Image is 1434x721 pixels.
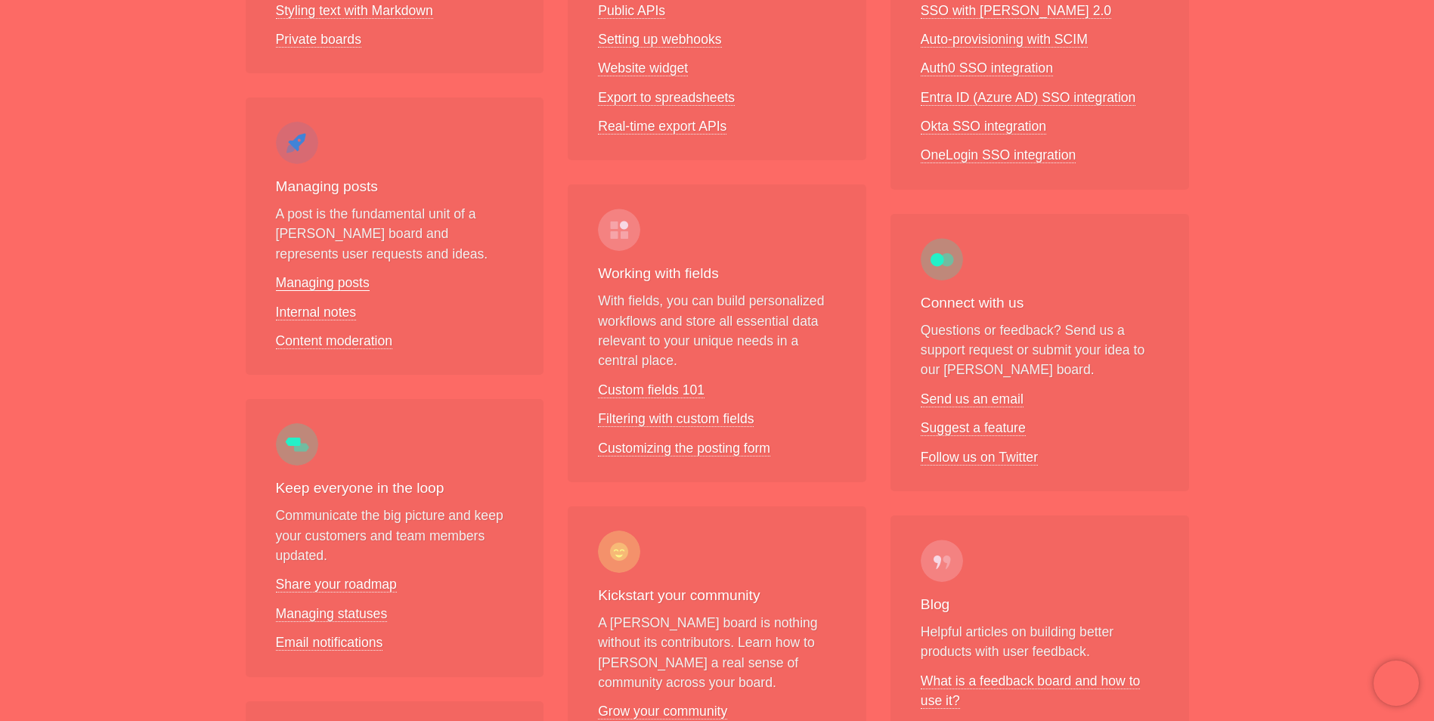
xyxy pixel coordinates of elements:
[598,60,688,76] a: Website widget
[276,32,361,48] a: Private boards
[598,411,754,427] a: Filtering with custom fields
[921,320,1159,380] p: Questions or feedback? Send us a support request or submit your idea to our [PERSON_NAME] board.
[598,441,770,456] a: Customizing the posting form
[598,613,836,693] p: A [PERSON_NAME] board is nothing without its contributors. Learn how to [PERSON_NAME] a real sens...
[276,606,388,622] a: Managing statuses
[276,506,514,565] p: Communicate the big picture and keep your customers and team members updated.
[921,32,1088,48] a: Auto-provisioning with SCIM
[276,577,397,593] a: Share your roadmap
[276,3,433,19] a: Styling text with Markdown
[598,119,726,135] a: Real-time export APIs
[921,292,1159,314] h3: Connect with us
[598,32,721,48] a: Setting up webhooks
[921,391,1024,407] a: Send us an email
[921,60,1053,76] a: Auth0 SSO integration
[276,275,370,291] a: Managing posts
[276,305,357,320] a: Internal notes
[921,90,1136,106] a: Entra ID (Azure AD) SSO integration
[921,147,1076,163] a: OneLogin SSO integration
[276,333,393,349] a: Content moderation
[921,420,1026,436] a: Suggest a feature
[598,90,735,106] a: Export to spreadsheets
[1374,661,1419,706] iframe: Chatra live chat
[598,291,836,371] p: With fields, you can build personalized workflows and store all essential data relevant to your u...
[921,450,1038,466] a: Follow us on Twitter
[598,3,665,19] a: Public APIs
[276,635,383,651] a: Email notifications
[276,176,514,198] h3: Managing posts
[598,382,705,398] a: Custom fields 101
[921,119,1046,135] a: Okta SSO integration
[276,478,514,500] h3: Keep everyone in the loop
[921,673,1140,709] a: What is a feedback board and how to use it?
[921,622,1159,662] p: Helpful articles on building better products with user feedback.
[598,704,727,719] a: Grow your community
[276,204,514,264] p: A post is the fundamental unit of a [PERSON_NAME] board and represents user requests and ideas.
[921,3,1111,19] a: SSO with [PERSON_NAME] 2.0
[598,263,836,285] h3: Working with fields
[921,594,1159,616] h3: Blog
[598,585,836,607] h3: Kickstart your community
